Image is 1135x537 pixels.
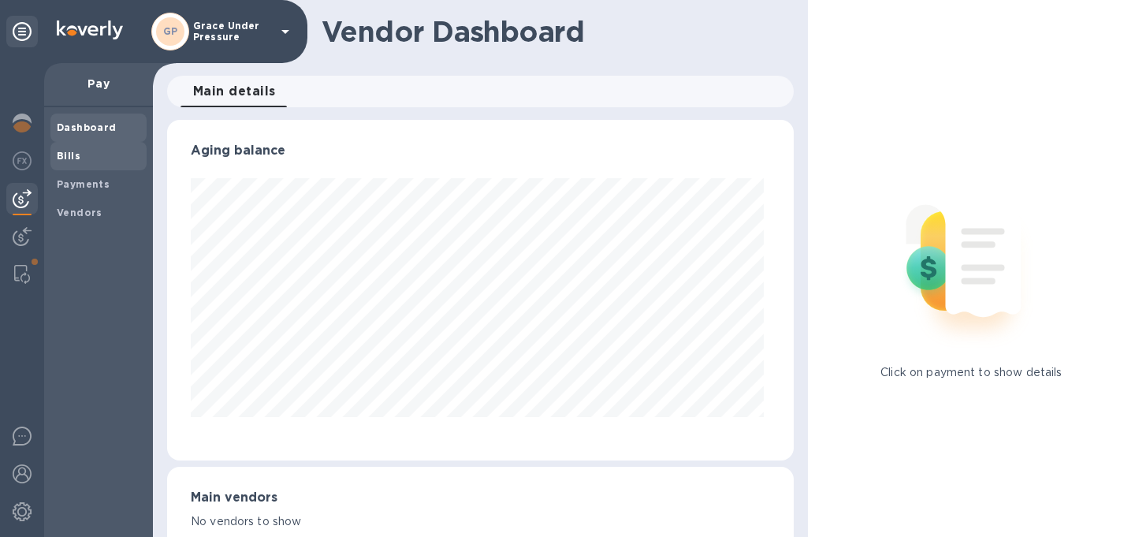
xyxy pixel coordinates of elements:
[57,207,102,218] b: Vendors
[191,513,770,530] p: No vendors to show
[191,144,770,158] h3: Aging balance
[193,21,272,43] p: Grace Under Pressure
[57,21,123,39] img: Logo
[57,121,117,133] b: Dashboard
[6,16,38,47] div: Unpin categories
[191,490,770,505] h3: Main vendors
[57,178,110,190] b: Payments
[57,76,140,91] p: Pay
[193,80,276,103] span: Main details
[880,364,1062,381] p: Click on payment to show details
[57,150,80,162] b: Bills
[163,25,178,37] b: GP
[13,151,32,170] img: Foreign exchange
[322,15,783,48] h1: Vendor Dashboard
